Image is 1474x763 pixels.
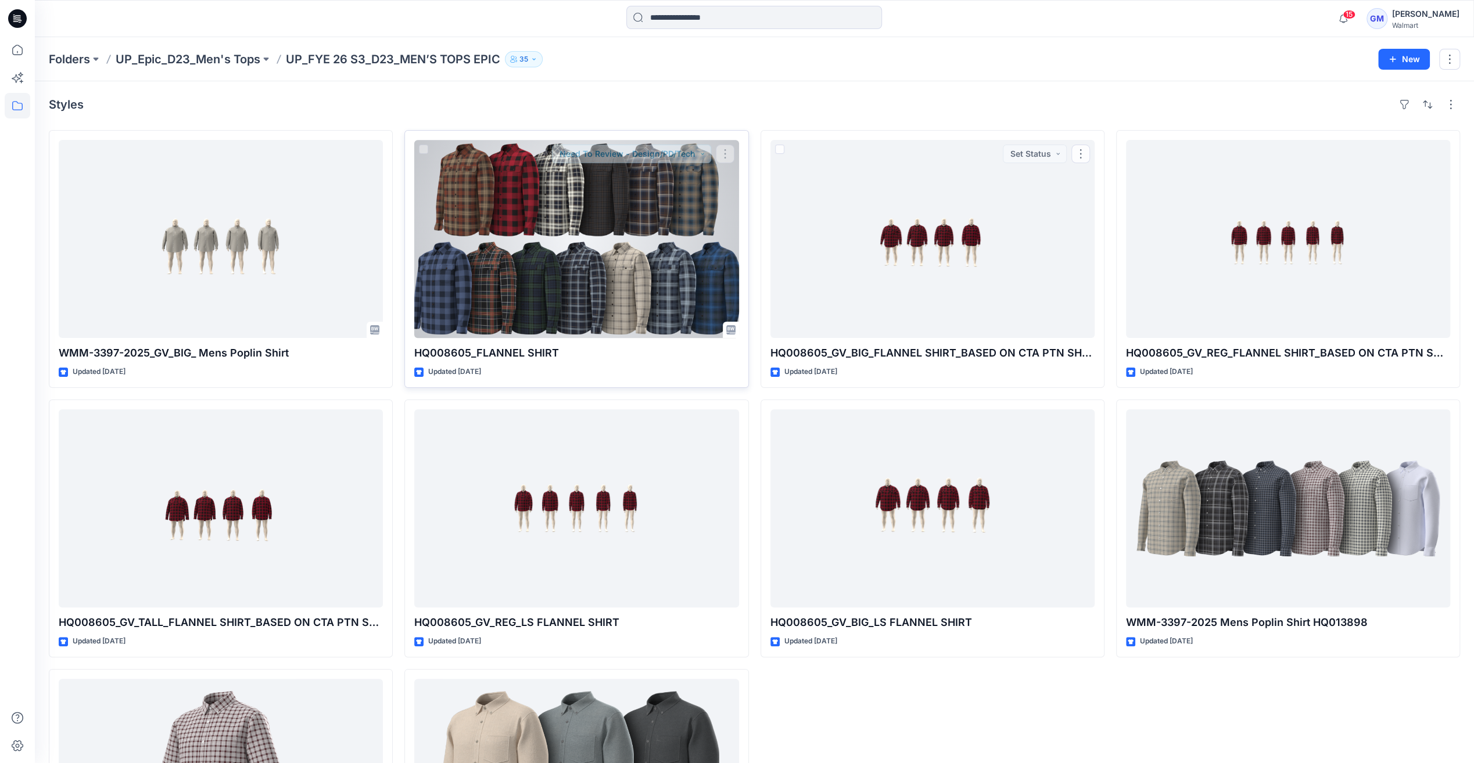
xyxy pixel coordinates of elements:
[784,366,837,378] p: Updated [DATE]
[59,409,383,607] a: HQ008605_GV_TALL_FLANNEL SHIRT_BASED ON CTA PTN SHAPE
[414,345,738,361] p: HQ008605_FLANNEL SHIRT
[1126,409,1450,607] a: WMM-3397-2025 Mens Poplin Shirt HQ013898
[116,51,260,67] a: UP_Epic_D23_Men's Tops
[770,614,1095,631] p: HQ008605_GV_BIG_LS FLANNEL SHIRT
[784,635,837,647] p: Updated [DATE]
[1126,345,1450,361] p: HQ008605_GV_REG_FLANNEL SHIRT_BASED ON CTA PTN SHAPE
[414,140,738,338] a: HQ008605_FLANNEL SHIRT
[1367,8,1387,29] div: GM
[428,635,481,647] p: Updated [DATE]
[1378,49,1430,70] button: New
[1343,10,1355,19] span: 15
[73,635,125,647] p: Updated [DATE]
[414,614,738,631] p: HQ008605_GV_REG_LS FLANNEL SHIRT
[1126,140,1450,338] a: HQ008605_GV_REG_FLANNEL SHIRT_BASED ON CTA PTN SHAPE
[1140,366,1193,378] p: Updated [DATE]
[1140,635,1193,647] p: Updated [DATE]
[59,345,383,361] p: WMM-3397-2025_GV_BIG_ Mens Poplin Shirt
[1392,7,1459,21] div: [PERSON_NAME]
[1392,21,1459,30] div: Walmart
[770,345,1095,361] p: HQ008605_GV_BIG_FLANNEL SHIRT_BASED ON CTA PTN SHAPE
[59,614,383,631] p: HQ008605_GV_TALL_FLANNEL SHIRT_BASED ON CTA PTN SHAPE
[49,98,84,111] h4: Styles
[59,140,383,338] a: WMM-3397-2025_GV_BIG_ Mens Poplin Shirt
[414,409,738,607] a: HQ008605_GV_REG_LS FLANNEL SHIRT
[505,51,543,67] button: 35
[49,51,90,67] a: Folders
[286,51,500,67] p: UP_FYE 26 S3_D23_MEN’S TOPS EPIC
[519,53,528,66] p: 35
[73,366,125,378] p: Updated [DATE]
[1126,614,1450,631] p: WMM-3397-2025 Mens Poplin Shirt HQ013898
[770,409,1095,607] a: HQ008605_GV_BIG_LS FLANNEL SHIRT
[428,366,481,378] p: Updated [DATE]
[770,140,1095,338] a: HQ008605_GV_BIG_FLANNEL SHIRT_BASED ON CTA PTN SHAPE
